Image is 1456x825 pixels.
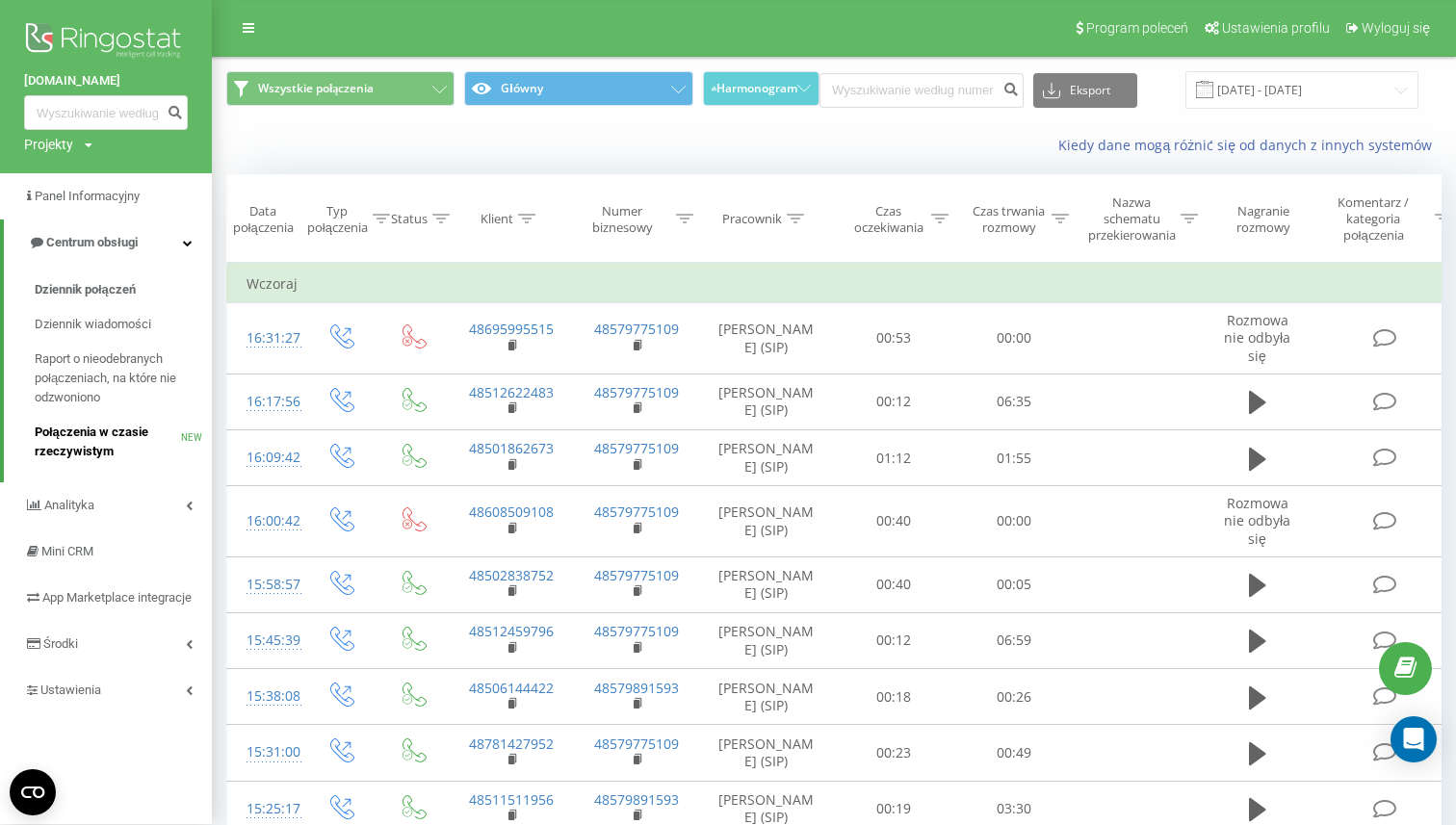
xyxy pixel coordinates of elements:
[40,683,101,697] span: Ustawienia
[35,272,212,307] a: Dziennik połączeń
[594,383,679,401] a: 48579775109
[594,735,679,753] a: 48579775109
[35,415,212,469] a: Połączenia w czasie rzeczywistymNEW
[247,622,285,659] div: 15:45:39
[391,211,428,227] div: Status
[699,725,834,781] td: [PERSON_NAME] (SIP)
[834,486,954,557] td: 00:40
[258,81,374,96] span: Wszystkie połączenia
[594,320,679,338] a: 48579775109
[1058,136,1442,154] a: Kiedy dane mogą różnić się od danych z innych systemów
[954,430,1075,486] td: 01:55
[1362,20,1430,36] span: Wyloguj się
[1224,494,1290,547] span: Rozmowa nie odbyła się
[954,374,1075,429] td: 06:35
[469,735,554,753] a: 48781427952
[834,430,954,486] td: 01:12
[35,349,202,407] span: Raport o nieodebranych połączeniach, na które nie odzwoniono
[469,679,554,697] a: 48506144422
[247,734,285,771] div: 15:31:00
[594,679,679,697] a: 48579891593
[481,211,513,227] div: Klient
[42,590,192,605] span: App Marketplace integracje
[834,669,954,725] td: 00:18
[307,203,368,236] div: Typ połączenia
[35,423,181,461] span: Połączenia w czasie rzeczywistym
[722,211,782,227] div: Pracownik
[41,544,93,558] span: Mini CRM
[954,725,1075,781] td: 00:49
[10,769,56,815] button: Open CMP widget
[247,383,285,421] div: 16:17:56
[699,374,834,429] td: [PERSON_NAME] (SIP)
[1317,194,1430,244] div: Komentarz / kategoria połączenia
[834,303,954,374] td: 00:53
[1222,20,1330,36] span: Ustawienia profilu
[43,636,78,651] span: Środki
[699,486,834,557] td: [PERSON_NAME] (SIP)
[247,678,285,715] div: 15:38:08
[834,556,954,612] td: 00:40
[464,71,692,106] button: Główny
[954,669,1075,725] td: 00:26
[46,235,138,249] span: Centrum obsługi
[594,566,679,584] a: 48579775109
[469,622,554,640] a: 48512459796
[226,71,455,106] button: Wszystkie połączenia
[469,320,554,338] a: 48695995515
[954,486,1075,557] td: 00:00
[35,342,212,415] a: Raport o nieodebranych połączeniach, na które nie odzwoniono
[469,790,554,809] a: 48511511956
[971,203,1047,236] div: Czas trwania rozmowy
[1391,716,1437,762] div: Open Intercom Messenger
[699,303,834,374] td: [PERSON_NAME] (SIP)
[954,612,1075,668] td: 06:59
[699,612,834,668] td: [PERSON_NAME] (SIP)
[24,135,73,154] div: Projekty
[469,503,554,521] a: 48608509108
[594,622,679,640] a: 48579775109
[469,439,554,457] a: 48501862673
[24,71,188,90] a: [DOMAIN_NAME]
[1086,20,1188,36] span: Program poleceń
[35,280,136,299] span: Dziennik połączeń
[594,439,679,457] a: 48579775109
[594,503,679,521] a: 48579775109
[24,95,188,130] input: Wyszukiwanie według numeru
[699,430,834,486] td: [PERSON_NAME] (SIP)
[834,612,954,668] td: 00:12
[954,556,1075,612] td: 00:05
[819,73,1024,108] input: Wyszukiwanie według numeru
[24,18,188,66] img: Ringostat logo
[1216,203,1310,236] div: Nagranie rozmowy
[35,189,140,203] span: Panel Informacyjny
[44,498,94,512] span: Analityka
[699,669,834,725] td: [PERSON_NAME] (SIP)
[1033,73,1137,108] button: Eksport
[834,725,954,781] td: 00:23
[574,203,672,236] div: Numer biznesowy
[247,439,285,477] div: 16:09:42
[247,503,285,540] div: 16:00:42
[716,82,797,95] span: Harmonogram
[1224,311,1290,364] span: Rozmowa nie odbyła się
[703,71,819,106] button: Harmonogram
[4,219,212,266] a: Centrum obsługi
[469,566,554,584] a: 48502838752
[594,790,679,809] a: 48579891593
[247,566,285,604] div: 15:58:57
[247,320,285,357] div: 16:31:27
[35,315,151,334] span: Dziennik wiadomości
[1088,194,1176,244] div: Nazwa schematu przekierowania
[227,203,299,236] div: Data połączenia
[699,556,834,612] td: [PERSON_NAME] (SIP)
[834,374,954,429] td: 00:12
[954,303,1075,374] td: 00:00
[35,307,212,342] a: Dziennik wiadomości
[469,383,554,401] a: 48512622483
[850,203,926,236] div: Czas oczekiwania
